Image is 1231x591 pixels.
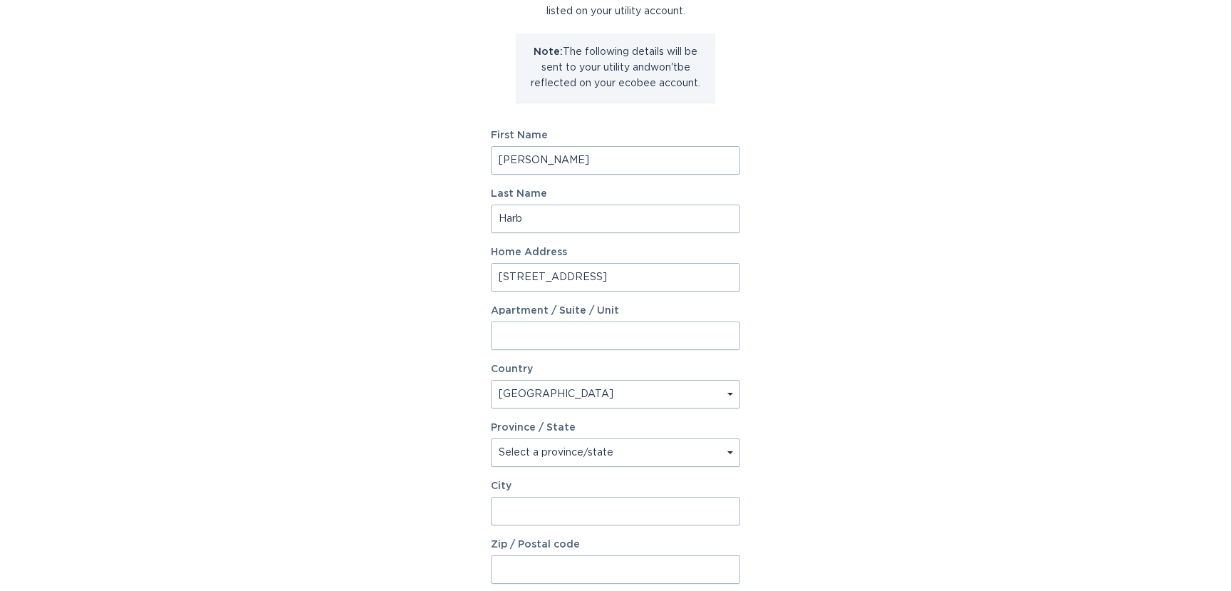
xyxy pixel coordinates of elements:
label: Home Address [491,247,740,257]
label: Province / State [491,423,576,433]
label: Apartment / Suite / Unit [491,306,740,316]
label: Zip / Postal code [491,540,740,550]
strong: Note: [534,47,563,57]
p: The following details will be sent to your utility and won't be reflected on your ecobee account. [526,44,705,91]
label: Last Name [491,189,740,199]
label: City [491,481,740,491]
label: First Name [491,130,740,140]
label: Country [491,364,533,374]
